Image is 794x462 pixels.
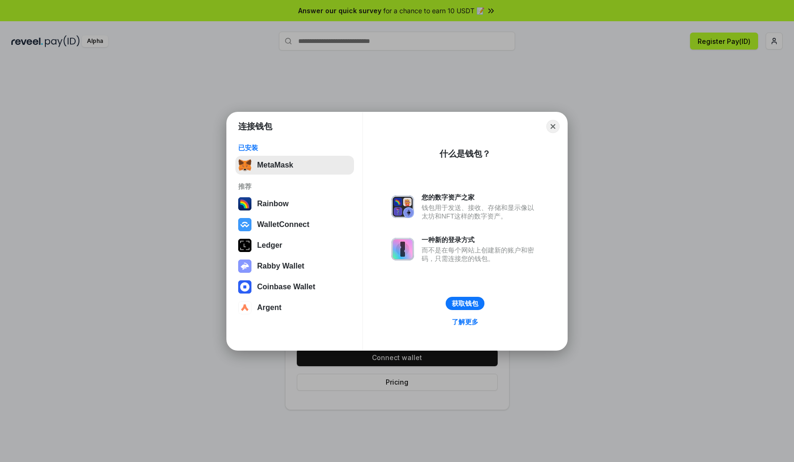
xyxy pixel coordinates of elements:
[391,195,414,218] img: svg+xml,%3Csvg%20xmlns%3D%22http%3A%2F%2Fwww.w3.org%2F2000%2Fsvg%22%20fill%3D%22none%22%20viewBox...
[238,260,251,273] img: svg+xml,%3Csvg%20xmlns%3D%22http%3A%2F%2Fwww.w3.org%2F2000%2Fsvg%22%20fill%3D%22none%22%20viewBox...
[257,200,289,208] div: Rainbow
[235,298,354,317] button: Argent
[235,277,354,296] button: Coinbase Wallet
[235,194,354,213] button: Rainbow
[422,203,539,220] div: 钱包用于发送、接收、存储和显示像以太坊和NFT这样的数字资产。
[257,241,282,250] div: Ledger
[422,235,539,244] div: 一种新的登录方式
[238,280,251,294] img: svg+xml,%3Csvg%20width%3D%2228%22%20height%3D%2228%22%20viewBox%3D%220%200%2028%2028%22%20fill%3D...
[238,182,351,191] div: 推荐
[238,121,272,132] h1: 连接钱包
[235,215,354,234] button: WalletConnect
[238,218,251,231] img: svg+xml,%3Csvg%20width%3D%2228%22%20height%3D%2228%22%20viewBox%3D%220%200%2028%2028%22%20fill%3D...
[235,156,354,175] button: MetaMask
[446,297,484,310] button: 获取钱包
[422,193,539,202] div: 您的数字资产之家
[257,161,293,169] div: MetaMask
[452,318,478,326] div: 了解更多
[238,301,251,314] img: svg+xml,%3Csvg%20width%3D%2228%22%20height%3D%2228%22%20viewBox%3D%220%200%2028%2028%22%20fill%3D...
[440,148,491,160] div: 什么是钱包？
[238,197,251,210] img: svg+xml,%3Csvg%20width%3D%22120%22%20height%3D%22120%22%20viewBox%3D%220%200%20120%20120%22%20fil...
[391,238,414,260] img: svg+xml,%3Csvg%20xmlns%3D%22http%3A%2F%2Fwww.w3.org%2F2000%2Fsvg%22%20fill%3D%22none%22%20viewBox...
[235,236,354,255] button: Ledger
[257,283,315,291] div: Coinbase Wallet
[452,299,478,308] div: 获取钱包
[422,246,539,263] div: 而不是在每个网站上创建新的账户和密码，只需连接您的钱包。
[257,220,310,229] div: WalletConnect
[257,303,282,312] div: Argent
[546,120,560,133] button: Close
[446,316,484,328] a: 了解更多
[238,143,351,152] div: 已安装
[238,239,251,252] img: svg+xml,%3Csvg%20xmlns%3D%22http%3A%2F%2Fwww.w3.org%2F2000%2Fsvg%22%20width%3D%2228%22%20height%3...
[257,262,304,270] div: Rabby Wallet
[238,159,251,172] img: svg+xml,%3Csvg%20fill%3D%22none%22%20height%3D%2233%22%20viewBox%3D%220%200%2035%2033%22%20width%...
[235,257,354,276] button: Rabby Wallet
